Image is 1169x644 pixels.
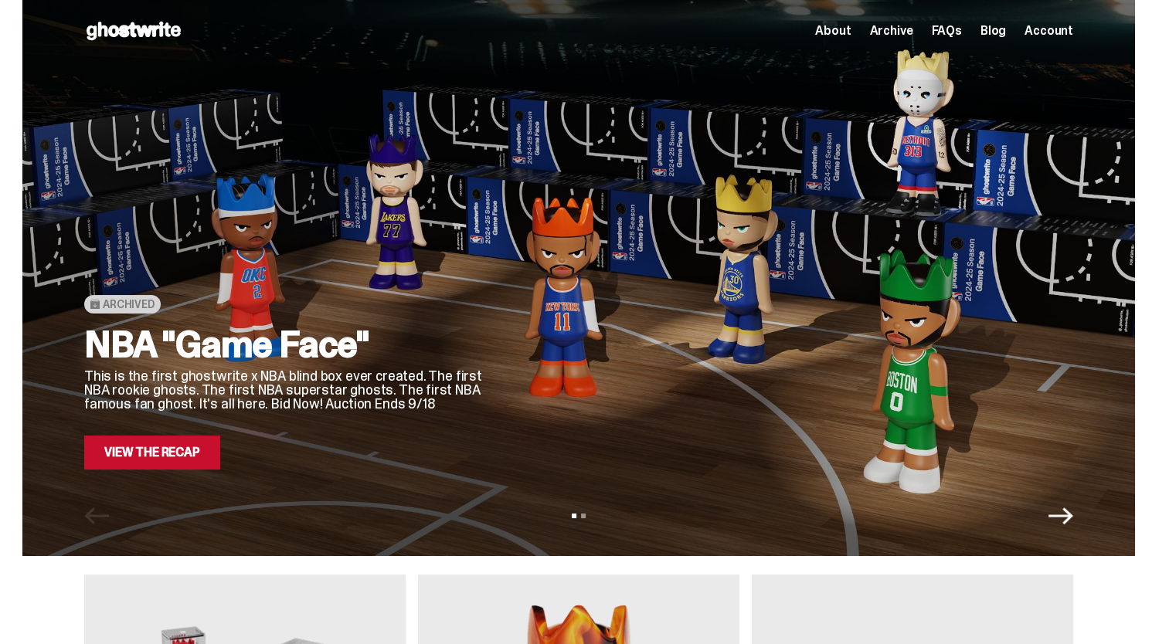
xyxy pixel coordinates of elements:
p: This is the first ghostwrite x NBA blind box ever created. The first NBA rookie ghosts. The first... [84,369,486,411]
h2: NBA "Game Face" [84,326,486,363]
button: View slide 1 [572,514,576,518]
button: Next [1048,503,1073,528]
button: View slide 2 [581,514,586,518]
a: About [815,25,851,37]
a: Archive [869,25,912,37]
a: FAQs [931,25,961,37]
span: Archived [103,298,155,310]
a: Blog [980,25,1006,37]
a: Account [1025,25,1073,37]
a: View the Recap [84,436,220,469]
